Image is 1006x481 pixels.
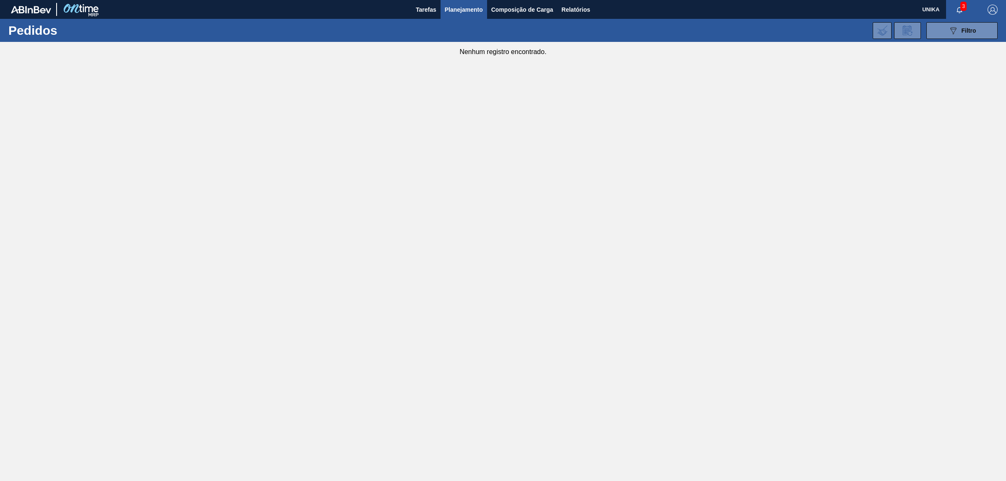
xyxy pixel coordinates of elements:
[960,2,967,11] span: 3
[962,27,976,34] span: Filtro
[946,4,973,16] button: Notificações
[8,26,138,35] h1: Pedidos
[445,5,483,15] span: Planejamento
[11,6,51,13] img: TNhmsLtSVTkK8tSr43FrP2fwEKptu5GPRR3wAAAABJRU5ErkJggg==
[491,5,553,15] span: Composição de Carga
[894,22,921,39] div: Solicitação de Revisão de Pedidos
[562,5,590,15] span: Relatórios
[873,22,892,39] div: Importar Negociações dos Pedidos
[988,5,998,15] img: Logout
[926,22,998,39] button: Filtro
[416,5,436,15] span: Tarefas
